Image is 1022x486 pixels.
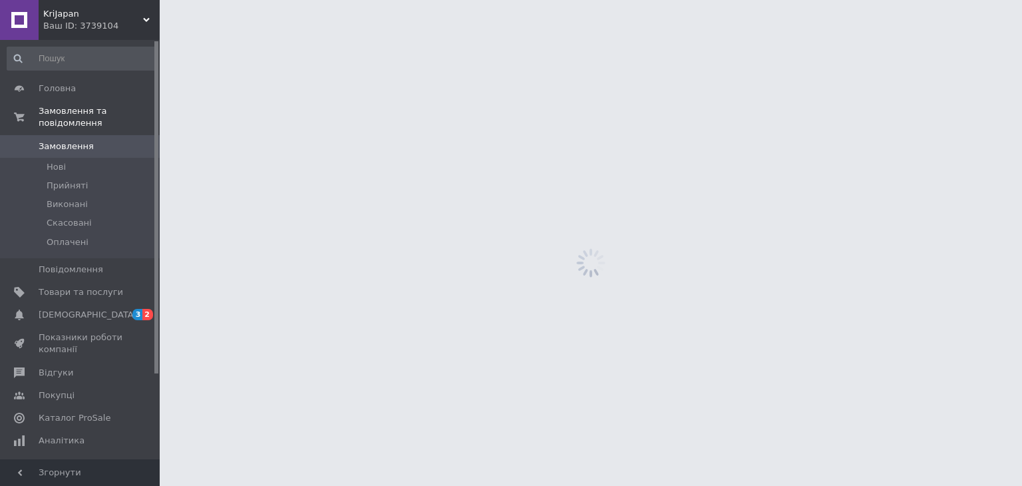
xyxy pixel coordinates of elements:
[39,389,75,401] span: Покупці
[39,140,94,152] span: Замовлення
[47,161,66,173] span: Нові
[39,309,137,321] span: [DEMOGRAPHIC_DATA]
[39,105,160,129] span: Замовлення та повідомлення
[43,8,143,20] span: KriJapan
[132,309,143,320] span: 3
[573,245,609,281] img: spinner_grey-bg-hcd09dd2d8f1a785e3413b09b97f8118e7.gif
[39,412,110,424] span: Каталог ProSale
[39,367,73,379] span: Відгуки
[39,264,103,276] span: Повідомлення
[39,332,123,356] span: Показники роботи компанії
[39,457,123,481] span: Управління сайтом
[47,236,88,248] span: Оплачені
[39,83,76,95] span: Головна
[47,217,92,229] span: Скасовані
[142,309,153,320] span: 2
[47,180,88,192] span: Прийняті
[7,47,157,71] input: Пошук
[43,20,160,32] div: Ваш ID: 3739104
[39,435,85,447] span: Аналітика
[39,286,123,298] span: Товари та послуги
[47,198,88,210] span: Виконані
